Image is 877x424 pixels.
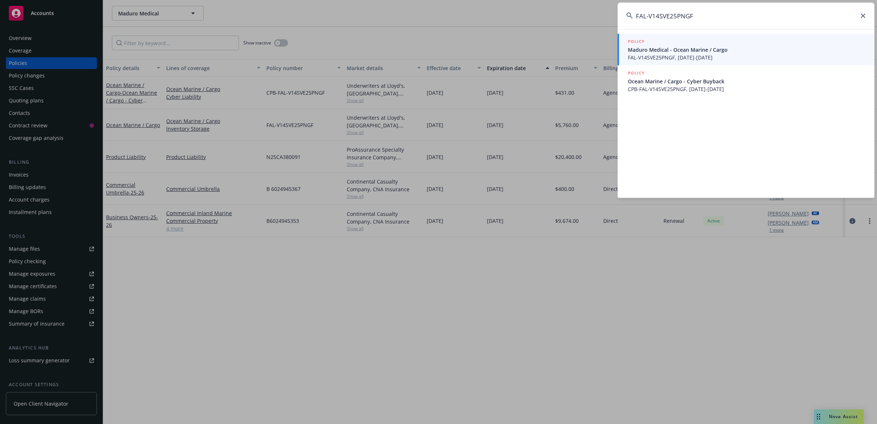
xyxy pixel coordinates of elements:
span: Maduro Medical - Ocean Marine / Cargo [628,46,866,54]
a: POLICYMaduro Medical - Ocean Marine / CargoFAL-V14SVE25PNGF, [DATE]-[DATE] [618,34,874,65]
span: CPB-FAL-V14SVE25PNGF, [DATE]-[DATE] [628,85,866,93]
span: FAL-V14SVE25PNGF, [DATE]-[DATE] [628,54,866,61]
h5: POLICY [628,38,645,45]
span: Ocean Marine / Cargo - Cyber Buyback [628,77,866,85]
input: Search... [618,3,874,29]
a: POLICYOcean Marine / Cargo - Cyber BuybackCPB-FAL-V14SVE25PNGF, [DATE]-[DATE] [618,65,874,97]
h5: POLICY [628,69,645,77]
